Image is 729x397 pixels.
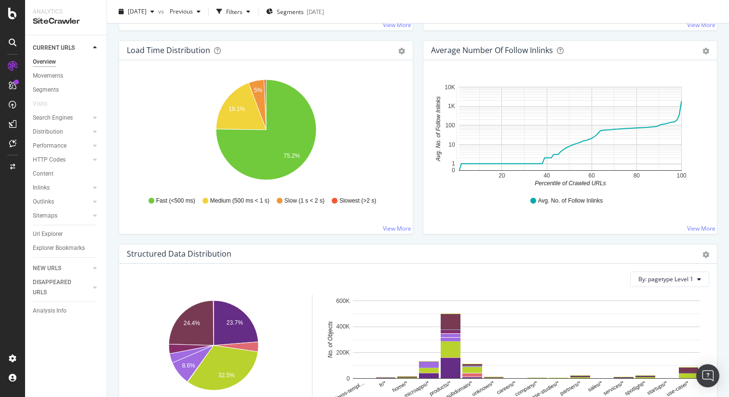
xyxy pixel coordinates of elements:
[33,229,100,239] a: Url Explorer
[33,8,99,16] div: Analytics
[339,197,376,205] span: Slowest (>2 s)
[262,4,328,19] button: Segments[DATE]
[127,76,405,188] svg: A chart.
[33,263,90,274] a: NEW URLS
[687,21,715,29] a: View More
[383,224,411,233] a: View More
[33,141,67,151] div: Performance
[33,169,54,179] div: Content
[33,183,90,193] a: Inlinks
[33,169,100,179] a: Content
[254,87,263,94] text: 5%
[33,127,63,137] div: Distribution
[383,21,411,29] a: View More
[277,7,304,15] span: Segments
[33,306,100,316] a: Analysis Info
[33,71,63,81] div: Movements
[283,152,300,159] text: 75.2%
[33,183,50,193] div: Inlinks
[559,380,582,397] text: partners/*
[634,172,640,179] text: 80
[128,7,147,15] span: 2025 Aug. 5th
[336,298,350,304] text: 600K
[33,71,100,81] a: Movements
[623,380,647,397] text: spotlight/*
[448,103,455,110] text: 1K
[687,224,715,233] a: View More
[638,275,693,283] span: By: pagetype Level 1
[428,380,452,397] text: products/*
[448,141,455,148] text: 10
[602,380,625,397] text: services/*
[445,84,455,91] text: 10K
[115,4,158,19] button: [DATE]
[213,4,254,19] button: Filters
[33,229,63,239] div: Url Explorer
[184,320,200,327] text: 24.4%
[431,76,709,188] svg: A chart.
[156,197,195,205] span: Fast (<500 ms)
[499,172,505,179] text: 20
[471,380,496,397] text: unknown/*
[646,380,669,396] text: startups/*
[535,180,606,187] text: Percentile of Crawled URLs
[676,172,686,179] text: 100
[33,155,66,165] div: HTTP Codes
[33,99,57,109] a: Visits
[166,7,193,15] span: Previous
[33,197,90,207] a: Outlinks
[435,96,442,162] text: Avg. No. of Follow Inlinks
[696,364,719,387] div: Open Intercom Messenger
[496,380,517,396] text: careers/*
[33,57,56,67] div: Overview
[431,45,553,55] div: Average Number of Follow Inlinks
[218,372,235,379] text: 32.5%
[33,263,61,274] div: NEW URLS
[543,172,550,179] text: 40
[33,99,47,109] div: Visits
[327,321,334,358] text: No. of Objects
[452,160,455,167] text: 1
[166,4,204,19] button: Previous
[33,277,81,298] div: DISAPPEARED URLS
[336,323,350,330] text: 400K
[630,272,709,287] button: By: pagetype Level 1
[33,155,90,165] a: HTTP Codes
[33,85,59,95] div: Segments
[347,375,350,382] text: 0
[391,380,409,393] text: home/*
[33,113,73,123] div: Search Engines
[33,113,90,123] a: Search Engines
[33,306,67,316] div: Analysis Info
[33,85,100,95] a: Segments
[227,319,243,326] text: 23.7%
[589,172,595,179] text: 60
[33,16,99,27] div: SiteCrawler
[33,197,54,207] div: Outlinks
[33,211,90,221] a: Sitemaps
[336,349,350,356] text: 200K
[158,7,166,15] span: vs
[702,251,709,258] div: gear
[33,127,90,137] a: Distribution
[33,43,75,53] div: CURRENT URLS
[33,141,90,151] a: Performance
[445,122,455,129] text: 100
[284,197,324,205] span: Slow (1 s < 2 s)
[398,48,405,55] div: gear
[33,243,100,253] a: Explorer Bookmarks
[33,211,57,221] div: Sitemaps
[307,7,324,15] div: [DATE]
[587,380,604,393] text: sales/*
[33,277,90,298] a: DISAPPEARED URLS
[226,7,243,15] div: Filters
[538,197,603,205] span: Avg. No. of Follow Inlinks
[33,243,85,253] div: Explorer Bookmarks
[452,167,455,174] text: 0
[182,362,195,369] text: 8.6%
[127,45,210,55] div: Load Time Distribution
[127,249,231,259] div: Structured Data Distribution
[33,57,100,67] a: Overview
